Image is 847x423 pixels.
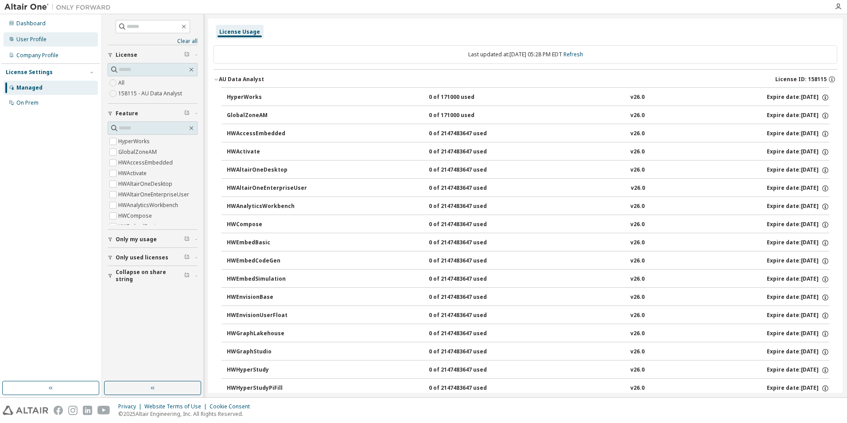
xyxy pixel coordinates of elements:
label: 158115 - AU Data Analyst [118,88,184,99]
button: HWHyperStudy0 of 2147483647 usedv26.0Expire date:[DATE] [227,360,829,380]
div: Expire date: [DATE] [767,94,829,102]
div: v26.0 [630,148,645,156]
span: Only used licenses [116,254,168,261]
div: 0 of 171000 used [429,112,509,120]
div: HWHyperStudy [227,366,307,374]
div: v26.0 [630,275,645,283]
button: HWEmbedBasic0 of 2147483647 usedv26.0Expire date:[DATE] [227,233,829,253]
span: Only my usage [116,236,157,243]
button: Collapse on share string [108,266,198,286]
label: HWAltairOneEnterpriseUser [118,189,191,200]
img: facebook.svg [54,406,63,415]
div: 0 of 2147483647 used [429,239,509,247]
div: 0 of 2147483647 used [429,221,509,229]
div: 0 of 2147483647 used [429,294,509,302]
div: v26.0 [630,221,645,229]
div: Expire date: [DATE] [767,275,829,283]
div: HWAltairOneDesktop [227,166,307,174]
button: HWEnvisionUserFloat0 of 2147483647 usedv26.0Expire date:[DATE] [227,306,829,325]
span: Feature [116,110,138,117]
div: HWCompose [227,221,307,229]
span: Clear filter [184,272,190,279]
button: License [108,45,198,65]
div: HWEmbedSimulation [227,275,307,283]
div: Expire date: [DATE] [767,239,829,247]
button: HWGraphLakehouse0 of 2147483647 usedv26.0Expire date:[DATE] [227,324,829,344]
div: User Profile [16,36,47,43]
div: Cookie Consent [210,403,255,410]
div: License Settings [6,69,53,76]
div: HWGraphLakehouse [227,330,307,338]
div: 0 of 2147483647 used [429,275,509,283]
a: Refresh [563,51,583,58]
label: GlobalZoneAM [118,147,159,157]
div: 0 of 2147483647 used [429,257,509,265]
div: Expire date: [DATE] [767,166,829,174]
button: Feature [108,104,198,123]
div: 0 of 2147483647 used [429,148,509,156]
div: 0 of 2147483647 used [429,348,509,356]
div: 0 of 2147483647 used [429,366,509,374]
div: Expire date: [DATE] [767,330,829,338]
div: Expire date: [DATE] [767,184,829,192]
span: Clear filter [184,51,190,59]
div: HWActivate [227,148,307,156]
span: Clear filter [184,254,190,261]
button: HWEmbedCodeGen0 of 2147483647 usedv26.0Expire date:[DATE] [227,251,829,271]
div: HWAltairOneEnterpriseUser [227,184,307,192]
button: HWAltairOneEnterpriseUser0 of 2147483647 usedv26.0Expire date:[DATE] [227,179,829,198]
div: 0 of 171000 used [429,94,509,102]
button: HWHyperStudyPiFill0 of 2147483647 usedv26.0Expire date:[DATE] [227,379,829,398]
div: On Prem [16,99,39,106]
div: AU Data Analyst [219,76,264,83]
div: Privacy [118,403,144,410]
img: linkedin.svg [83,406,92,415]
button: HWAccessEmbedded0 of 2147483647 usedv26.0Expire date:[DATE] [227,124,829,144]
div: HWEnvisionUserFloat [227,312,307,320]
div: Expire date: [DATE] [767,148,829,156]
div: HWGraphStudio [227,348,307,356]
a: Clear all [108,38,198,45]
div: 0 of 2147483647 used [429,203,509,211]
button: HWEnvisionBase0 of 2147483647 usedv26.0Expire date:[DATE] [227,288,829,307]
button: GlobalZoneAM0 of 171000 usedv26.0Expire date:[DATE] [227,106,829,125]
button: AU Data AnalystLicense ID: 158115 [214,70,837,89]
label: HyperWorks [118,136,152,147]
img: instagram.svg [68,406,78,415]
div: v26.0 [630,257,645,265]
div: v26.0 [630,130,645,138]
button: HyperWorks0 of 171000 usedv26.0Expire date:[DATE] [227,88,829,107]
div: Expire date: [DATE] [767,112,829,120]
span: Clear filter [184,110,190,117]
div: HWEmbedBasic [227,239,307,247]
button: Only used licenses [108,248,198,267]
div: 0 of 2147483647 used [429,330,509,338]
label: HWActivate [118,168,148,179]
button: HWGraphStudio0 of 2147483647 usedv26.0Expire date:[DATE] [227,342,829,362]
button: HWCompose0 of 2147483647 usedv26.0Expire date:[DATE] [227,215,829,235]
div: HWEmbedCodeGen [227,257,307,265]
div: Company Profile [16,52,58,59]
button: Only my usage [108,230,198,249]
label: HWAnalyticsWorkbench [118,200,180,211]
img: youtube.svg [97,406,110,415]
div: Expire date: [DATE] [767,366,829,374]
div: Expire date: [DATE] [767,203,829,211]
div: License Usage [219,28,260,35]
div: v26.0 [630,203,645,211]
div: Expire date: [DATE] [767,130,829,138]
div: v26.0 [631,184,645,192]
div: Managed [16,84,43,91]
span: License ID: 158115 [775,76,827,83]
div: v26.0 [630,348,645,356]
div: GlobalZoneAM [227,112,307,120]
div: 0 of 2147483647 used [429,130,509,138]
p: © 2025 Altair Engineering, Inc. All Rights Reserved. [118,410,255,418]
div: v26.0 [630,166,645,174]
div: Expire date: [DATE] [767,384,829,392]
label: HWEmbedBasic [118,221,160,232]
label: HWAccessEmbedded [118,157,175,168]
img: Altair One [4,3,115,12]
label: All [118,78,126,88]
div: HWAnalyticsWorkbench [227,203,307,211]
